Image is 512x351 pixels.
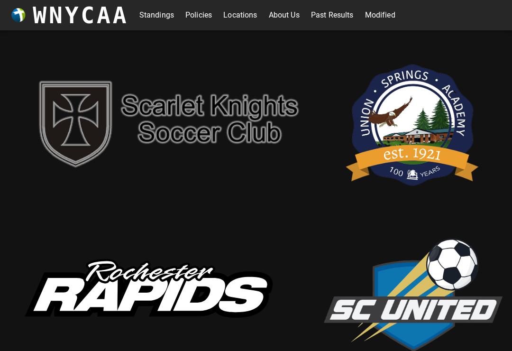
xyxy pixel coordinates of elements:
a: About Us [269,8,300,23]
a: Past Results [311,8,354,23]
a: Policies [185,8,212,23]
a: Modified [365,8,395,23]
img: wnycaaBall.png [11,8,26,22]
img: rapids.svg [5,240,289,346]
a: Standings [139,8,174,23]
a: Locations [223,8,257,23]
img: sk.png [28,72,313,174]
h3: WNYCAA [33,2,128,28]
img: usa.png [341,49,484,196]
